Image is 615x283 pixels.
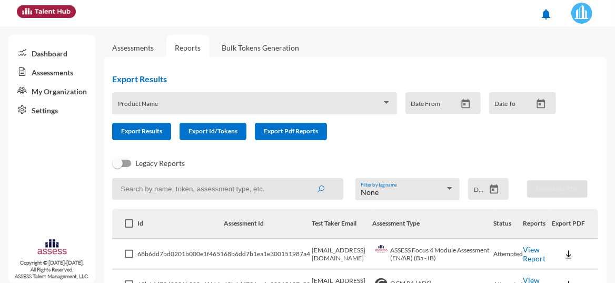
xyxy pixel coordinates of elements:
[137,209,224,239] th: Id
[189,127,237,135] span: Export Id/Tokens
[372,239,494,270] td: ASSESS Focus 4 Module Assessment (EN/AR) (Ba - IB)
[527,180,588,198] button: Download PDF
[112,123,171,140] button: Export Results
[255,123,327,140] button: Export Pdf Reports
[121,127,162,135] span: Export Results
[552,209,598,239] th: Export PDF
[540,8,552,21] mat-icon: notifications
[532,99,550,110] button: Open calendar
[494,239,523,270] td: Attempted
[224,209,312,239] th: Assessment Id
[224,239,312,270] td: 68b6dd7b1ea1e300151987a4
[312,209,372,239] th: Test Taker Email
[536,184,579,192] span: Download PDF
[485,184,503,195] button: Open calendar
[372,209,494,239] th: Assessment Type
[180,123,246,140] button: Export Id/Tokens
[523,209,552,239] th: Reports
[213,35,307,61] a: Bulk Tokens Generation
[457,99,475,110] button: Open calendar
[137,239,224,270] td: 68b6dd7bd0201b000e1f4651
[8,62,95,81] a: Assessments
[523,245,546,263] a: View Report
[8,259,95,280] p: Copyright © [DATE]-[DATE]. All Rights Reserved. ASSESS Talent Management, LLC.
[8,43,95,62] a: Dashboard
[166,35,209,61] a: Reports
[264,127,318,135] span: Export Pdf Reports
[312,239,372,270] td: [EMAIL_ADDRESS][DOMAIN_NAME]
[112,178,343,200] input: Search by name, token, assessment type, etc.
[37,238,67,257] img: assesscompany-logo.png
[8,100,95,119] a: Settings
[135,157,185,170] span: Legacy Reports
[494,209,523,239] th: Status
[8,81,95,100] a: My Organization
[112,43,154,52] a: Assessments
[361,188,379,197] span: None
[112,74,564,84] h2: Export Results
